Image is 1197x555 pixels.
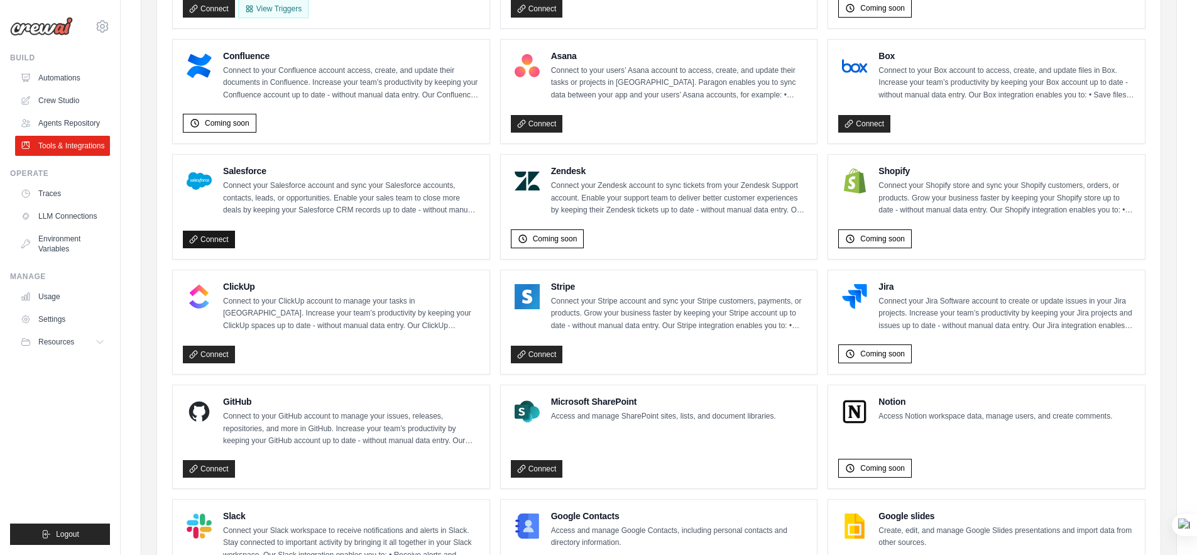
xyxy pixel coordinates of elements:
img: Zendesk Logo [515,168,540,194]
span: Coming soon [860,234,905,244]
p: Connect to your Box account to access, create, and update files in Box. Increase your team’s prod... [878,65,1135,102]
img: ClickUp Logo [187,284,212,309]
h4: Box [878,50,1135,62]
img: Stripe Logo [515,284,540,309]
p: Connect to your Confluence account access, create, and update their documents in Confluence. Incr... [223,65,479,102]
span: Coming soon [860,463,905,473]
a: Agents Repository [15,113,110,133]
button: Resources [15,332,110,352]
a: Connect [838,115,890,133]
h4: Shopify [878,165,1135,177]
p: Access Notion workspace data, manage users, and create comments. [878,410,1112,423]
p: Connect to your users’ Asana account to access, create, and update their tasks or projects in [GE... [551,65,807,102]
img: Microsoft SharePoint Logo [515,399,540,424]
a: Connect [183,460,235,478]
a: Connect [511,115,563,133]
span: Coming soon [205,118,249,128]
h4: GitHub [223,395,479,408]
span: Logout [56,529,79,539]
h4: Microsoft SharePoint [551,395,776,408]
a: Connect [183,231,235,248]
p: Connect your Salesforce account and sync your Salesforce accounts, contacts, leads, or opportunit... [223,180,479,217]
h4: Asana [551,50,807,62]
a: Connect [511,460,563,478]
h4: Confluence [223,50,479,62]
h4: ClickUp [223,280,479,293]
img: Confluence Logo [187,53,212,79]
span: Coming soon [860,349,905,359]
p: Access and manage SharePoint sites, lists, and document libraries. [551,410,776,423]
div: Operate [10,168,110,179]
p: Connect to your GitHub account to manage your issues, releases, repositories, and more in GitHub.... [223,410,479,448]
button: Logout [10,524,110,545]
h4: Google Contacts [551,510,807,522]
span: Coming soon [533,234,577,244]
img: Google Contacts Logo [515,514,540,539]
img: Google slides Logo [842,514,867,539]
p: Connect your Shopify store and sync your Shopify customers, orders, or products. Grow your busine... [878,180,1135,217]
p: Access and manage Google Contacts, including personal contacts and directory information. [551,525,807,549]
img: Logo [10,17,73,36]
img: Shopify Logo [842,168,867,194]
h4: Google slides [878,510,1135,522]
img: Jira Logo [842,284,867,309]
img: Box Logo [842,53,867,79]
a: Tools & Integrations [15,136,110,156]
h4: Zendesk [551,165,807,177]
h4: Jira [878,280,1135,293]
img: Asana Logo [515,53,540,79]
img: Salesforce Logo [187,168,212,194]
img: Notion Logo [842,399,867,424]
h4: Notion [878,395,1112,408]
span: Resources [38,337,74,347]
p: Connect your Stripe account and sync your Stripe customers, payments, or products. Grow your busi... [551,295,807,332]
a: Environment Variables [15,229,110,259]
h4: Stripe [551,280,807,293]
span: Coming soon [860,3,905,13]
div: Build [10,53,110,63]
h4: Salesforce [223,165,479,177]
a: Traces [15,184,110,204]
a: LLM Connections [15,206,110,226]
p: Connect your Jira Software account to create or update issues in your Jira projects. Increase you... [878,295,1135,332]
h4: Slack [223,510,479,522]
div: Manage [10,272,110,282]
img: GitHub Logo [187,399,212,424]
a: Automations [15,68,110,88]
img: Slack Logo [187,514,212,539]
a: Connect [183,346,235,363]
a: Usage [15,287,110,307]
a: Connect [511,346,563,363]
a: Settings [15,309,110,329]
p: Connect your Zendesk account to sync tickets from your Zendesk Support account. Enable your suppo... [551,180,807,217]
a: Crew Studio [15,91,110,111]
p: Connect to your ClickUp account to manage your tasks in [GEOGRAPHIC_DATA]. Increase your team’s p... [223,295,479,332]
p: Create, edit, and manage Google Slides presentations and import data from other sources. [878,525,1135,549]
